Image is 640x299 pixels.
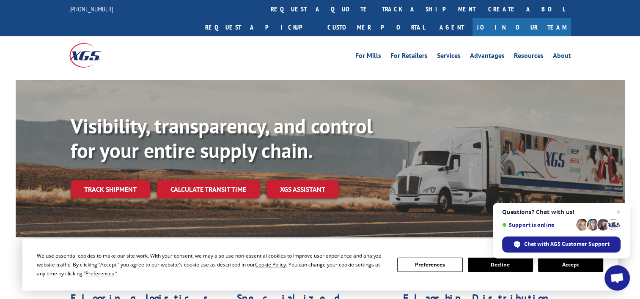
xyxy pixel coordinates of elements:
[524,240,610,248] span: Chat with XGS Customer Support
[85,270,114,277] span: Preferences
[390,52,428,62] a: For Retailers
[355,52,381,62] a: For Mills
[613,207,624,217] span: Close chat
[266,180,339,198] a: XGS ASSISTANT
[502,236,621,253] div: Chat with XGS Customer Support
[397,258,462,272] button: Preferences
[71,180,150,198] a: Track shipment
[502,209,621,215] span: Questions? Chat with us!
[468,258,533,272] button: Decline
[321,18,431,36] a: Customer Portal
[22,239,618,291] div: Cookie Consent Prompt
[502,222,573,228] span: Support is online
[431,18,472,36] a: Agent
[553,52,571,62] a: About
[437,52,461,62] a: Services
[69,5,113,13] a: [PHONE_NUMBER]
[470,52,505,62] a: Advantages
[604,265,630,291] div: Open chat
[255,261,286,268] span: Cookie Policy
[199,18,321,36] a: Request a pickup
[157,180,260,198] a: Calculate transit time
[514,52,544,62] a: Resources
[71,113,373,163] b: Visibility, transparency, and control for your entire supply chain.
[472,18,571,36] a: Join Our Team
[37,251,387,278] div: We use essential cookies to make our site work. With your consent, we may also use non-essential ...
[538,258,603,272] button: Accept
